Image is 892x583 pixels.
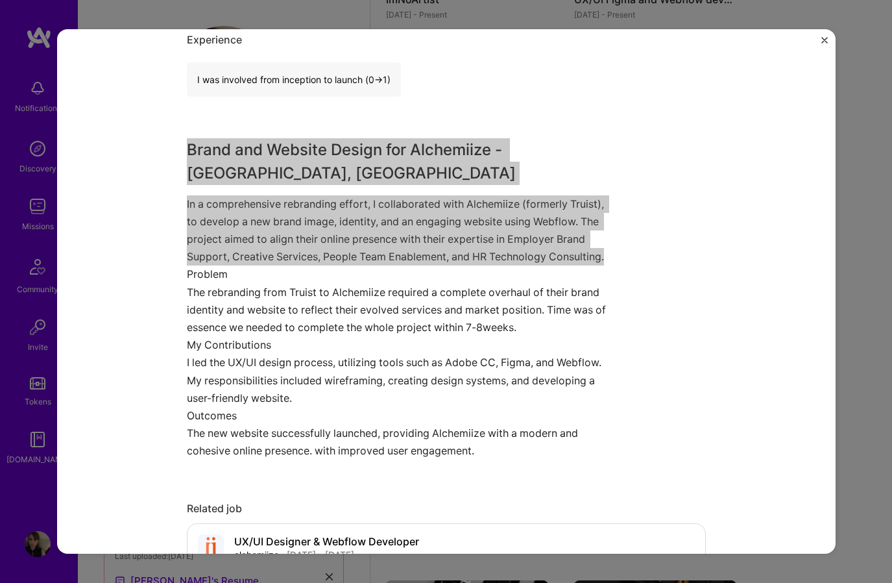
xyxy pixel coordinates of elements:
[198,534,224,560] img: Company logo
[187,138,609,184] h3: Brand and Website Design for Alchemiize - [GEOGRAPHIC_DATA], [GEOGRAPHIC_DATA]
[234,536,419,548] h4: UX/UI Designer & Webflow Developer
[187,336,609,407] p: My Contributions I led the UX/UI design process, utilizing tools such as Adobe CC, Figma, and Web...
[187,502,706,515] div: Related job
[187,62,401,96] div: I was involved from inception to launch (0 -> 1)
[284,548,354,562] div: · [DATE] - [DATE]
[187,266,609,336] p: Problem The rebranding from Truist to Alchemiize required a complete overhaul of their brand iden...
[187,195,609,266] p: In a comprehensive rebranding effort, I collaborated with Alchemiize (formerly Truist), to develo...
[821,37,828,51] button: Close
[187,32,706,46] div: Experience
[187,407,609,460] p: Outcomes The new website successfully launched, providing Alchemiize with a modern and cohesive o...
[234,548,279,562] div: alchemiize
